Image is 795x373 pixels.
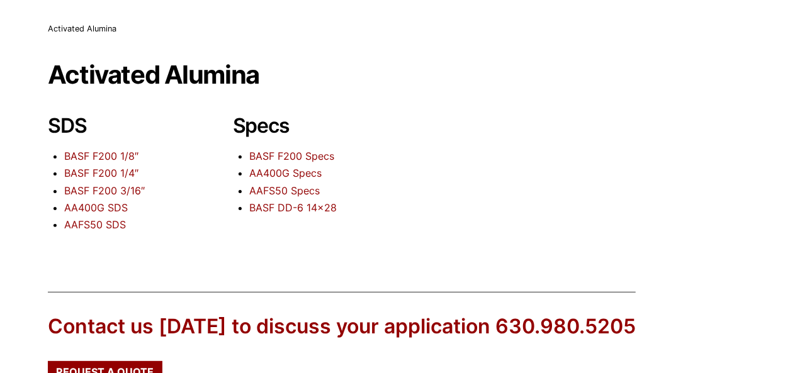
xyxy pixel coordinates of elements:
[64,218,126,231] a: AAFS50 SDS
[48,313,636,341] div: Contact us [DATE] to discuss your application 630.980.5205
[249,150,334,162] a: BASF F200 Specs
[48,114,193,138] h2: SDS
[249,184,320,197] a: AAFS50 Specs
[48,61,747,89] h1: Activated Alumina
[64,167,138,179] a: BASF F200 1/4″
[249,201,337,214] a: BASF DD-6 14×28
[64,150,138,162] a: BASF F200 1/8″
[233,114,378,138] h2: Specs
[64,201,128,214] a: AA400G SDS
[48,24,116,33] span: Activated Alumina
[249,167,322,179] a: AA400G Specs
[64,184,145,197] a: BASF F200 3/16″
